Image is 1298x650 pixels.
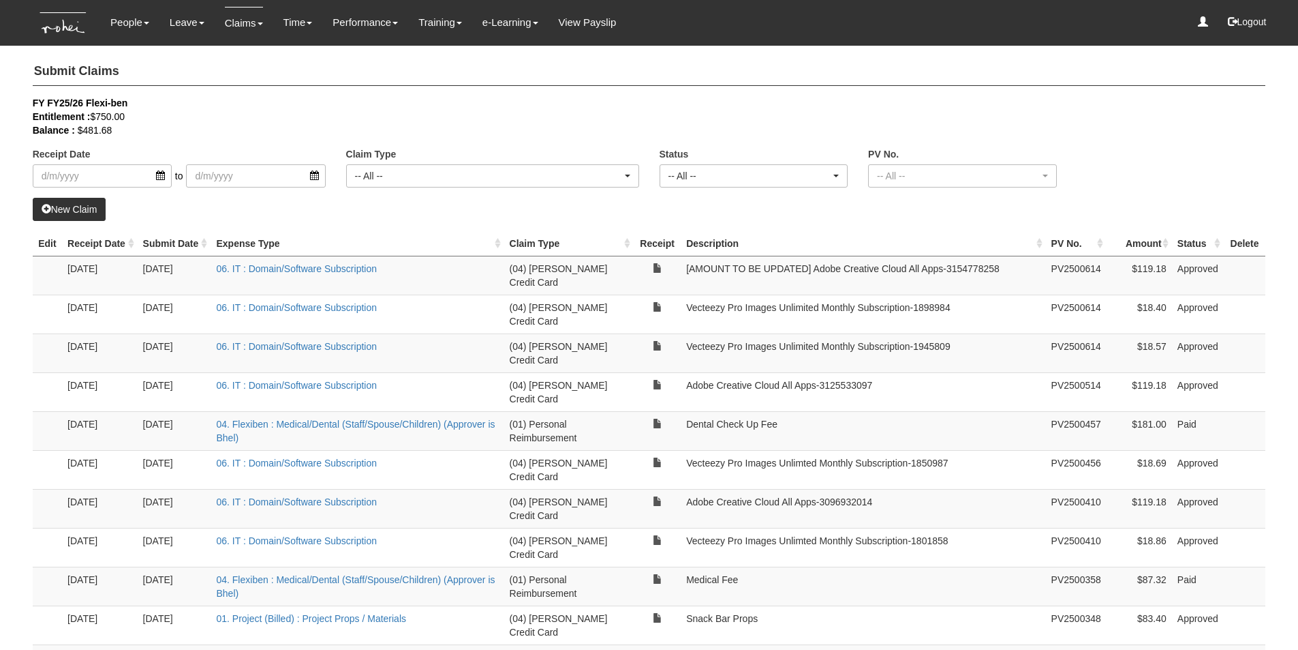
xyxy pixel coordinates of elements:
a: 06. IT : Domain/Software Subscription [216,302,377,313]
td: Approved [1172,489,1224,528]
td: [DATE] [138,372,211,411]
td: [DATE] [138,295,211,334]
th: Description : activate to sort column ascending [681,231,1045,256]
td: $18.86 [1107,528,1172,567]
td: [DATE] [62,450,138,489]
td: PV2500410 [1046,528,1107,567]
td: $87.32 [1107,567,1172,606]
td: $181.00 [1107,411,1172,450]
b: FY FY25/26 Flexi-ben [33,98,128,108]
td: Approved [1172,528,1224,567]
a: e-Learning [482,7,538,38]
span: $481.68 [78,125,112,136]
td: Vecteezy Pro Images Unlimited Monthly Subscription-1898984 [681,295,1045,334]
label: Status [660,147,689,161]
td: $119.18 [1107,372,1172,411]
a: 06. IT : Domain/Software Subscription [216,497,377,507]
td: [DATE] [62,528,138,567]
td: Vecteezy Pro Images Unlimted Monthly Subscription-1850987 [681,450,1045,489]
td: Paid [1172,567,1224,606]
td: PV2500456 [1046,450,1107,489]
span: to [172,164,187,188]
td: Approved [1172,372,1224,411]
a: Performance [333,7,398,38]
td: [DATE] [62,334,138,372]
th: Delete [1224,231,1266,256]
td: Approved [1172,295,1224,334]
td: PV2500614 [1046,334,1107,372]
td: PV2500358 [1046,567,1107,606]
a: New Claim [33,198,106,221]
a: Leave [170,7,204,38]
td: Approved [1172,334,1224,372]
td: (04) [PERSON_NAME] Credit Card [504,489,634,528]
td: PV2500614 [1046,256,1107,295]
td: [DATE] [62,489,138,528]
td: Approved [1172,606,1224,645]
td: (04) [PERSON_NAME] Credit Card [504,334,634,372]
td: [DATE] [62,411,138,450]
label: Receipt Date [33,147,91,161]
td: PV2500348 [1046,606,1107,645]
td: Approved [1172,450,1224,489]
a: 06. IT : Domain/Software Subscription [216,341,377,352]
td: [DATE] [138,334,211,372]
label: PV No. [868,147,899,161]
a: People [110,7,149,38]
td: $18.57 [1107,334,1172,372]
td: (01) Personal Reimbursement [504,411,634,450]
td: Snack Bar Props [681,606,1045,645]
button: -- All -- [346,164,639,188]
td: [DATE] [138,489,211,528]
td: $18.69 [1107,450,1172,489]
td: PV2500614 [1046,295,1107,334]
td: (04) [PERSON_NAME] Credit Card [504,606,634,645]
td: (04) [PERSON_NAME] Credit Card [504,372,634,411]
td: Approved [1172,256,1224,295]
td: (04) [PERSON_NAME] Credit Card [504,450,634,489]
td: [DATE] [62,295,138,334]
td: $18.40 [1107,295,1172,334]
a: Claims [225,7,263,39]
td: Vecteezy Pro Images Unlimted Monthly Subscription-1801858 [681,528,1045,567]
h4: Submit Claims [33,58,1266,86]
td: [DATE] [138,606,211,645]
div: -- All -- [355,169,622,183]
td: (04) [PERSON_NAME] Credit Card [504,295,634,334]
td: [DATE] [62,606,138,645]
td: (01) Personal Reimbursement [504,567,634,606]
b: Entitlement : [33,111,91,122]
div: -- All -- [668,169,831,183]
td: Adobe Creative Cloud All Apps-3096932014 [681,489,1045,528]
td: [DATE] [138,567,211,606]
td: [DATE] [138,450,211,489]
input: d/m/yyyy [33,164,172,188]
a: 06. IT : Domain/Software Subscription [216,458,377,469]
a: Training [418,7,462,38]
div: -- All -- [877,169,1040,183]
td: [DATE] [138,528,211,567]
th: Submit Date : activate to sort column ascending [138,231,211,256]
th: Receipt Date : activate to sort column ascending [62,231,138,256]
td: [AMOUNT TO BE UPDATED] Adobe Creative Cloud All Apps-‭3154778258‬ [681,256,1045,295]
td: Dental Check Up Fee [681,411,1045,450]
td: [DATE] [62,256,138,295]
td: [DATE] [62,372,138,411]
td: Vecteezy Pro Images Unlimited Monthly Subscription-1945809 [681,334,1045,372]
td: $119.18 [1107,489,1172,528]
label: Claim Type [346,147,397,161]
td: (04) [PERSON_NAME] Credit Card [504,528,634,567]
td: [DATE] [138,411,211,450]
td: PV2500457 [1046,411,1107,450]
a: 06. IT : Domain/Software Subscription [216,535,377,546]
td: $83.40 [1107,606,1172,645]
a: Time [283,7,313,38]
button: -- All -- [660,164,848,188]
div: $750.00 [33,110,1246,123]
th: Status : activate to sort column ascending [1172,231,1224,256]
td: [DATE] [62,567,138,606]
td: (04) [PERSON_NAME] Credit Card [504,256,634,295]
a: 06. IT : Domain/Software Subscription [216,263,377,274]
td: Adobe Creative Cloud All Apps-‭3125533097‬ [681,372,1045,411]
th: Edit [33,231,62,256]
